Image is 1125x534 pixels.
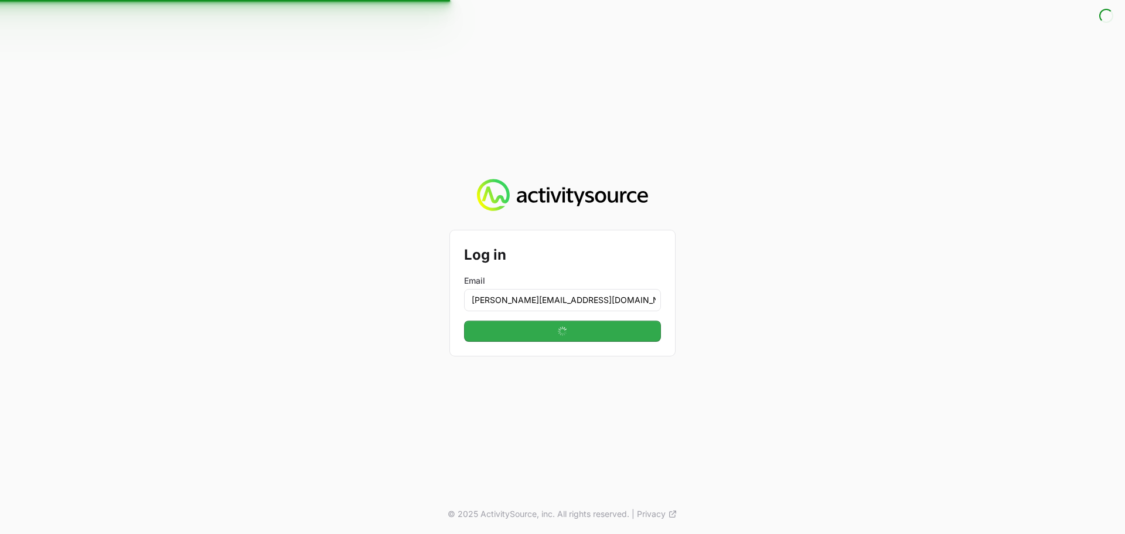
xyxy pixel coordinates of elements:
label: Email [464,275,661,287]
h2: Log in [464,244,661,266]
p: © 2025 ActivitySource, inc. All rights reserved. [448,508,629,520]
a: Privacy [637,508,677,520]
span: | [632,508,635,520]
img: Activity Source [477,179,647,212]
input: Enter your email [464,289,661,311]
